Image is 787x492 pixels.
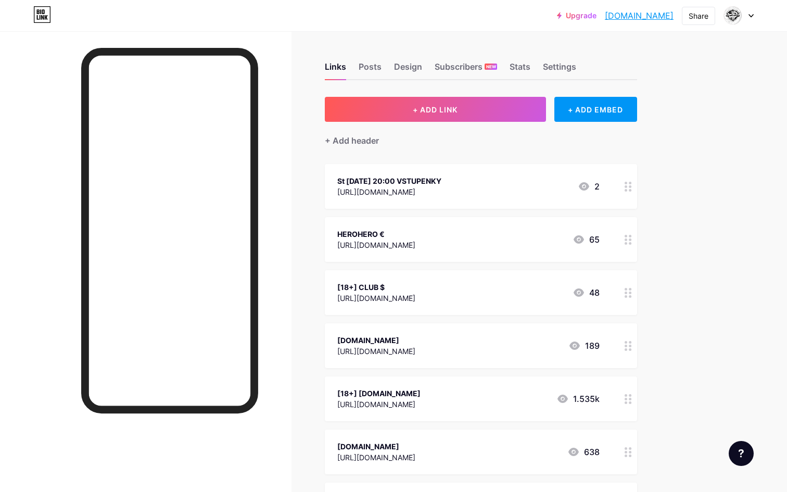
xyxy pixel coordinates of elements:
a: [DOMAIN_NAME] [605,9,674,22]
div: Settings [543,60,576,79]
div: [DOMAIN_NAME] [337,441,415,452]
div: [URL][DOMAIN_NAME] [337,293,415,304]
div: 1.535k [556,393,600,405]
div: 638 [567,446,600,458]
div: 65 [573,233,600,246]
a: Upgrade [557,11,596,20]
img: hrc prc [723,6,743,26]
div: [URL][DOMAIN_NAME] [337,346,415,357]
div: [URL][DOMAIN_NAME] [337,452,415,463]
span: + ADD LINK [413,105,458,114]
button: + ADD LINK [325,97,546,122]
div: Design [394,60,422,79]
div: Subscribers [435,60,497,79]
span: NEW [486,64,496,70]
div: [URL][DOMAIN_NAME] [337,186,441,197]
div: + ADD EMBED [554,97,637,122]
div: [DOMAIN_NAME] [337,335,415,346]
div: Links [325,60,346,79]
div: Posts [359,60,382,79]
div: 2 [578,180,600,193]
div: [URL][DOMAIN_NAME] [337,399,421,410]
div: 189 [568,339,600,352]
div: 48 [573,286,600,299]
div: St [DATE] 20:00 VSTUPENKY [337,175,441,186]
div: [URL][DOMAIN_NAME] [337,239,415,250]
div: [18+] CLUB $ [337,282,415,293]
div: Stats [510,60,530,79]
div: HEROHERO € [337,229,415,239]
div: + Add header [325,134,379,147]
div: Share [689,10,708,21]
div: [18+] [DOMAIN_NAME] [337,388,421,399]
